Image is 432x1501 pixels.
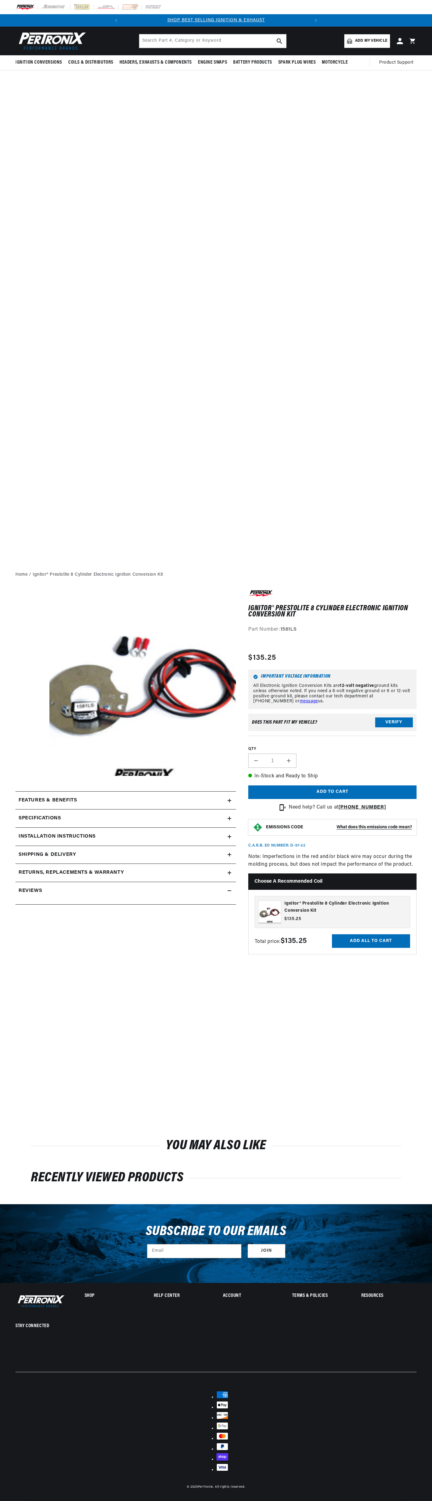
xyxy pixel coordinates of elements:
summary: Motorcycle [319,55,351,70]
span: Total price: [255,939,307,944]
span: Coils & Distributors [68,59,113,66]
button: search button [273,34,286,48]
summary: Returns, Replacements & Warranty [15,864,236,882]
span: Ignition Conversions [15,59,62,66]
summary: Product Support [379,55,417,70]
strong: 1581LS [280,627,297,632]
a: Add my vehicle [344,34,390,48]
span: Motorcycle [322,59,348,66]
summary: Battery Products [230,55,275,70]
div: Part Number: [248,626,417,634]
span: Product Support [379,59,413,66]
summary: Installation instructions [15,828,236,846]
img: Pertronix [15,30,86,52]
summary: Help Center [154,1294,209,1298]
button: Verify [375,717,413,727]
span: Spark Plug Wires [278,59,316,66]
summary: Terms & policies [292,1294,347,1298]
button: Translation missing: en.sections.announcements.next_announcement [310,14,322,27]
p: Stay Connected [15,1323,65,1329]
summary: Features & Benefits [15,792,236,809]
strong: $135.25 [281,937,307,945]
summary: Resources [361,1294,417,1298]
strong: EMISSIONS CODE [266,825,303,830]
strong: What does this emissions code mean? [337,825,412,830]
strong: 12-volt negative [340,683,374,688]
label: QTY [248,746,417,752]
a: message [300,699,318,704]
div: Announcement [122,17,310,24]
p: All Electronic Ignition Conversion Kits are ground kits unless otherwise noted. If you need a 6-v... [253,683,412,704]
h2: Installation instructions [19,833,96,841]
p: In-Stock and Ready to Ship [248,772,417,780]
span: Engine Swaps [198,59,227,66]
summary: Specifications [15,809,236,827]
summary: Engine Swaps [195,55,230,70]
summary: Shop [85,1294,140,1298]
span: Headers, Exhausts & Components [120,59,192,66]
button: Subscribe [248,1244,285,1258]
h2: Features & Benefits [19,797,77,805]
h2: Choose a Recommended Coil [248,873,417,890]
media-gallery: Gallery Viewer [15,589,236,779]
img: Emissions code [253,822,263,832]
input: Search Part #, Category or Keyword [139,34,286,48]
span: Battery Products [233,59,272,66]
a: [PHONE_NUMBER] [338,805,386,810]
h2: You may also like [31,1140,401,1152]
summary: Reviews [15,882,236,900]
div: Does This part fit My vehicle? [252,720,317,725]
h3: Subscribe to our emails [146,1226,287,1238]
a: SHOP BEST SELLING IGNITION & EXHAUST [167,18,265,23]
input: Email [147,1244,241,1258]
summary: Shipping & Delivery [15,846,236,864]
h2: Reviews [19,887,42,895]
summary: Account [223,1294,278,1298]
span: Add my vehicle [355,38,387,44]
a: Home [15,571,27,578]
summary: Headers, Exhausts & Components [116,55,195,70]
button: Add all to cart [332,934,410,948]
div: Note: Imperfections in the red and/or black wire may occur during the molding process, but does n... [248,589,417,954]
h2: Specifications [19,814,61,822]
h2: Shipping & Delivery [19,851,76,859]
summary: Ignition Conversions [15,55,65,70]
small: All rights reserved. [215,1485,245,1489]
button: Add to cart [248,785,417,799]
button: EMISSIONS CODEWhat does this emissions code mean? [266,825,412,830]
nav: breadcrumbs [15,571,417,578]
h1: Ignitor® Prestolite 8 Cylinder Electronic Ignition Conversion Kit [248,605,417,618]
span: $135.25 [284,916,301,922]
summary: Coils & Distributors [65,55,116,70]
span: $135.25 [248,652,276,663]
h6: Important Voltage Information [253,675,412,679]
small: © 2025 . [187,1485,214,1489]
p: Need help? Call us at [289,804,386,812]
h2: Returns, Replacements & Warranty [19,869,124,877]
a: PerTronix [198,1485,213,1489]
button: Translation missing: en.sections.announcements.previous_announcement [110,14,122,27]
div: 1 of 2 [122,17,310,24]
img: Pertronix [15,1294,65,1309]
p: C.A.R.B. EO Number: D-57-22 [248,843,305,848]
a: Ignitor® Prestolite 8 Cylinder Electronic Ignition Conversion Kit [33,571,163,578]
h2: RECENTLY VIEWED PRODUCTS [31,1172,401,1184]
summary: Spark Plug Wires [275,55,319,70]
